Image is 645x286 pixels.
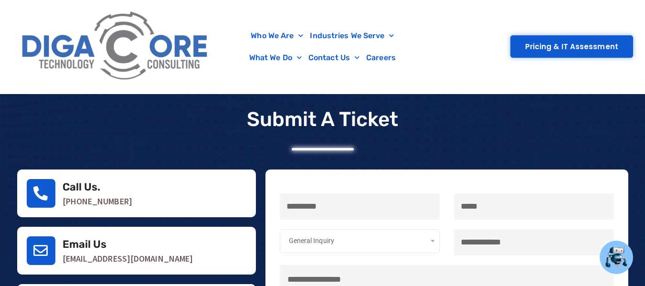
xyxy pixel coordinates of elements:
[247,107,399,131] p: Submit a Ticket
[27,179,55,208] a: Call Us.
[305,47,363,69] a: Contact Us
[510,35,633,58] a: Pricing & IT Assessment
[63,254,246,264] p: [EMAIL_ADDRESS][DOMAIN_NAME]
[63,180,101,193] a: Call Us.
[219,25,426,69] nav: Menu
[246,47,305,69] a: What We Do
[63,197,246,206] p: [PHONE_NUMBER]
[63,238,107,251] a: Email Us
[289,237,335,244] span: General Inquiry
[307,25,397,47] a: Industries We Serve
[525,43,618,50] span: Pricing & IT Assessment
[17,5,214,89] img: Digacore Logo
[247,25,307,47] a: Who We Are
[363,47,399,69] a: Careers
[27,236,55,265] a: Email Us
